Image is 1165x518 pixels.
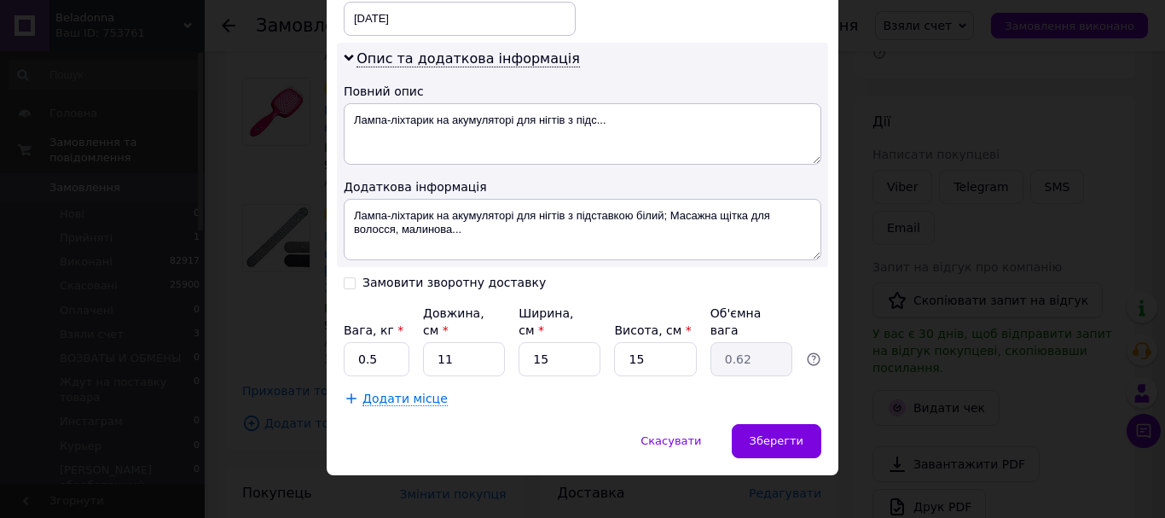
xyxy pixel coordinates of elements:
label: Довжина, см [423,306,484,337]
label: Вага, кг [344,323,403,337]
label: Ширина, см [519,306,573,337]
span: Скасувати [640,434,701,447]
div: Замовити зворотну доставку [362,276,546,290]
span: Додати місце [362,392,448,406]
div: Додаткова інформація [344,178,821,195]
textarea: Лампа-ліхтарик на акумуляторі для нігтів з підставкою білий; Масажна щітка для волосся, малинова... [344,199,821,260]
div: Об'ємна вага [710,305,792,339]
textarea: Лампа-ліхтарик на акумуляторі для нігтів з підс... [344,103,821,165]
label: Висота, см [614,323,691,337]
span: Опис та додаткова інформація [356,50,580,67]
div: Повний опис [344,83,821,100]
span: Зберегти [750,434,803,447]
